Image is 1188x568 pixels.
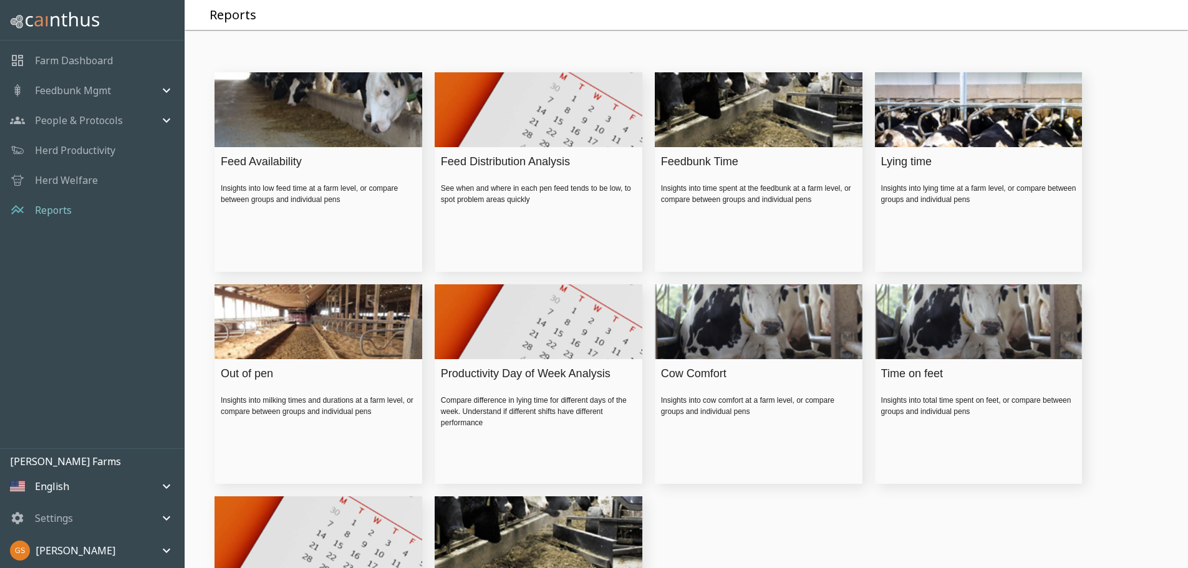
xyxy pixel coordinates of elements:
div: Insights into lying time at a farm level, or compare between groups and individual pens [881,183,1076,205]
a: Herd Welfare [35,173,98,188]
p: People & Protocols [35,113,123,128]
div: Compare difference in lying time for different days of the week. Understand if different shifts h... [441,395,636,428]
img: Lying time [875,57,1083,162]
div: Feed Availability [221,153,410,170]
a: Herd Productivity [35,143,115,158]
a: Farm Dashboard [35,53,113,68]
p: Settings [35,511,73,526]
p: [PERSON_NAME] [36,543,115,558]
img: Feed Distribution Analysis [435,57,642,162]
a: Reports [35,203,72,218]
div: Out of pen [221,365,410,382]
img: Feed Availability [215,57,422,162]
p: English [35,479,69,494]
div: Productivity Day of Week Analysis [441,365,630,382]
p: Feedbunk Mgmt [35,83,111,98]
div: See when and where in each pen feed tends to be low, to spot problem areas quickly [441,183,636,205]
div: Insights into low feed time at a farm level, or compare between groups and individual pens [221,183,416,205]
div: Insights into total time spent on feet, or compare between groups and individual pens [881,395,1076,417]
img: Productivity Day of Week Analysis [435,269,642,374]
img: Cow Comfort [655,269,862,375]
div: Feed Distribution Analysis [441,153,630,170]
div: Time on feet [881,365,1070,382]
img: Time on feet [875,269,1083,375]
div: Insights into cow comfort at a farm level, or compare groups and individual pens [661,395,856,417]
h5: Reports [210,7,256,24]
div: Cow Comfort [661,365,850,382]
img: Feedbunk Time [655,57,862,162]
div: Insights into time spent at the feedbunk at a farm level, or compare between groups and individua... [661,183,856,205]
img: 1aa0c48fb701e1da05996ac86e083ad1 [10,541,30,561]
div: Insights into milking times and durations at a farm level, or compare between groups and individu... [221,395,416,417]
p: [PERSON_NAME] Farms [10,454,184,469]
div: Feedbunk Time [661,153,850,170]
img: Out of pen [215,269,422,374]
div: Lying time [881,153,1070,170]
